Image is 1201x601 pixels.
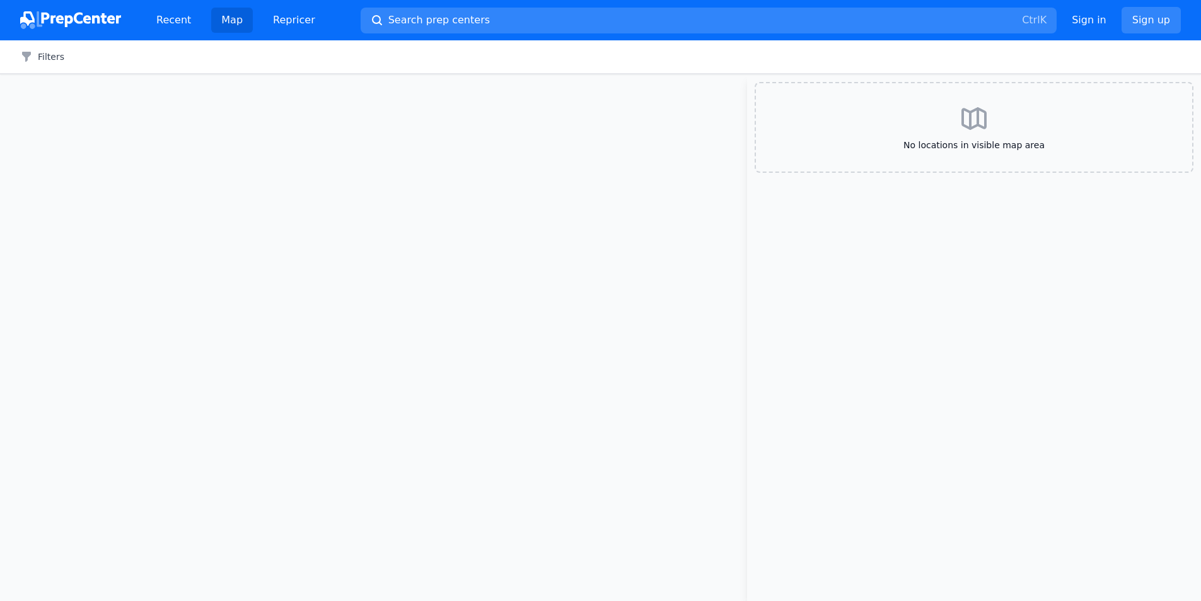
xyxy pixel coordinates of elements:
[1072,13,1106,28] a: Sign in
[776,139,1172,151] span: No locations in visible map area
[263,8,325,33] a: Repricer
[1022,14,1040,26] kbd: Ctrl
[388,13,490,28] span: Search prep centers
[1040,14,1047,26] kbd: K
[361,8,1057,33] button: Search prep centersCtrlK
[20,50,64,63] button: Filters
[211,8,253,33] a: Map
[1122,7,1181,33] a: Sign up
[20,11,121,29] img: PrepCenter
[146,8,201,33] a: Recent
